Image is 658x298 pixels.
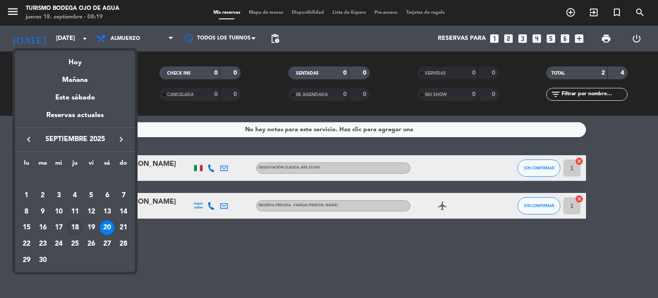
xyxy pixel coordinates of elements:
div: 24 [51,237,66,251]
td: 21 de septiembre de 2025 [115,220,132,236]
div: 14 [116,205,131,219]
td: 26 de septiembre de 2025 [83,236,99,252]
td: 27 de septiembre de 2025 [99,236,116,252]
td: 30 de septiembre de 2025 [35,252,51,268]
th: sábado [99,158,116,172]
td: 28 de septiembre de 2025 [115,236,132,252]
td: 2 de septiembre de 2025 [35,187,51,204]
div: 30 [36,253,50,268]
td: 15 de septiembre de 2025 [18,220,35,236]
div: 4 [68,188,82,203]
div: 8 [19,205,34,219]
div: 12 [84,205,99,219]
div: Reservas actuales [15,110,135,127]
i: keyboard_arrow_right [116,134,126,144]
div: 21 [116,220,131,235]
td: 17 de septiembre de 2025 [51,220,67,236]
div: 6 [100,188,114,203]
td: 12 de septiembre de 2025 [83,204,99,220]
div: 20 [100,220,114,235]
td: 7 de septiembre de 2025 [115,187,132,204]
td: 4 de septiembre de 2025 [67,187,83,204]
th: domingo [115,158,132,172]
td: 23 de septiembre de 2025 [35,236,51,252]
div: 3 [51,188,66,203]
i: keyboard_arrow_left [24,134,34,144]
div: 18 [68,220,82,235]
td: 16 de septiembre de 2025 [35,220,51,236]
div: 28 [116,237,131,251]
div: Hoy [15,51,135,68]
td: 13 de septiembre de 2025 [99,204,116,220]
th: martes [35,158,51,172]
th: viernes [83,158,99,172]
div: 13 [100,205,114,219]
td: 18 de septiembre de 2025 [67,220,83,236]
div: 16 [36,220,50,235]
td: 20 de septiembre de 2025 [99,220,116,236]
div: 1 [19,188,34,203]
div: 7 [116,188,131,203]
td: 25 de septiembre de 2025 [67,236,83,252]
div: Este sábado [15,86,135,110]
td: 1 de septiembre de 2025 [18,187,35,204]
td: 10 de septiembre de 2025 [51,204,67,220]
div: 15 [19,220,34,235]
td: 6 de septiembre de 2025 [99,187,116,204]
button: keyboard_arrow_left [21,134,36,145]
div: 2 [36,188,50,203]
td: 19 de septiembre de 2025 [83,220,99,236]
div: 11 [68,205,82,219]
td: 8 de septiembre de 2025 [18,204,35,220]
th: lunes [18,158,35,172]
div: Mañana [15,68,135,86]
td: 5 de septiembre de 2025 [83,187,99,204]
td: 9 de septiembre de 2025 [35,204,51,220]
div: 23 [36,237,50,251]
td: 24 de septiembre de 2025 [51,236,67,252]
div: 9 [36,205,50,219]
div: 29 [19,253,34,268]
th: miércoles [51,158,67,172]
td: 11 de septiembre de 2025 [67,204,83,220]
td: SEP. [18,171,132,187]
button: keyboard_arrow_right [114,134,129,145]
td: 3 de septiembre de 2025 [51,187,67,204]
div: 26 [84,237,99,251]
div: 5 [84,188,99,203]
div: 19 [84,220,99,235]
div: 10 [51,205,66,219]
td: 14 de septiembre de 2025 [115,204,132,220]
span: septiembre 2025 [36,134,114,145]
div: 22 [19,237,34,251]
td: 29 de septiembre de 2025 [18,252,35,268]
div: 25 [68,237,82,251]
div: 17 [51,220,66,235]
td: 22 de septiembre de 2025 [18,236,35,252]
th: jueves [67,158,83,172]
div: 27 [100,237,114,251]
